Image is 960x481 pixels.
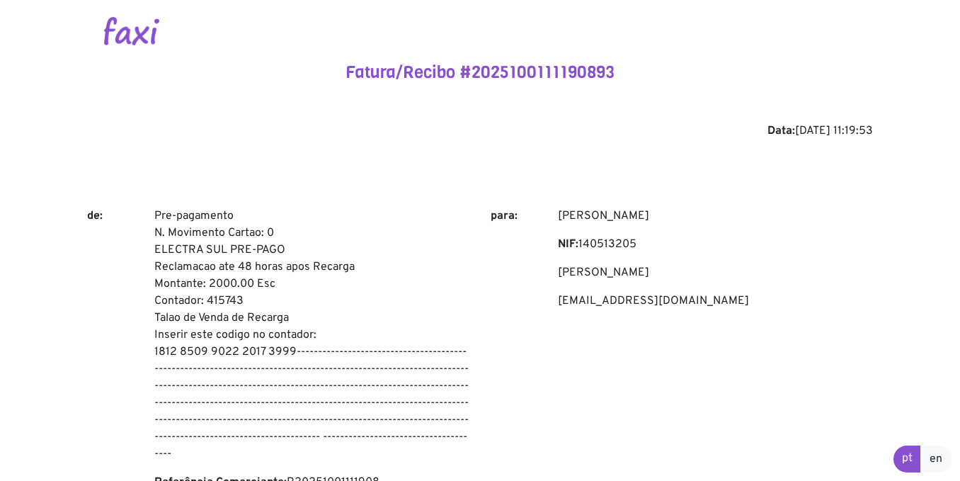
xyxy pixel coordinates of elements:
[87,123,873,140] div: [DATE] 11:19:53
[87,209,103,223] b: de:
[558,236,873,253] p: 140513205
[558,293,873,310] p: [EMAIL_ADDRESS][DOMAIN_NAME]
[491,209,518,223] b: para:
[154,208,469,463] p: Pre-pagamento N. Movimento Cartao: 0 ELECTRA SUL PRE-PAGO Reclamacao ate 48 horas apos Recarga Mo...
[767,124,795,138] b: Data:
[893,446,921,472] a: pt
[558,237,578,251] b: NIF:
[558,264,873,281] p: [PERSON_NAME]
[558,208,873,225] p: [PERSON_NAME]
[920,446,952,472] a: en
[87,62,873,83] h4: Fatura/Recibo #2025100111190893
